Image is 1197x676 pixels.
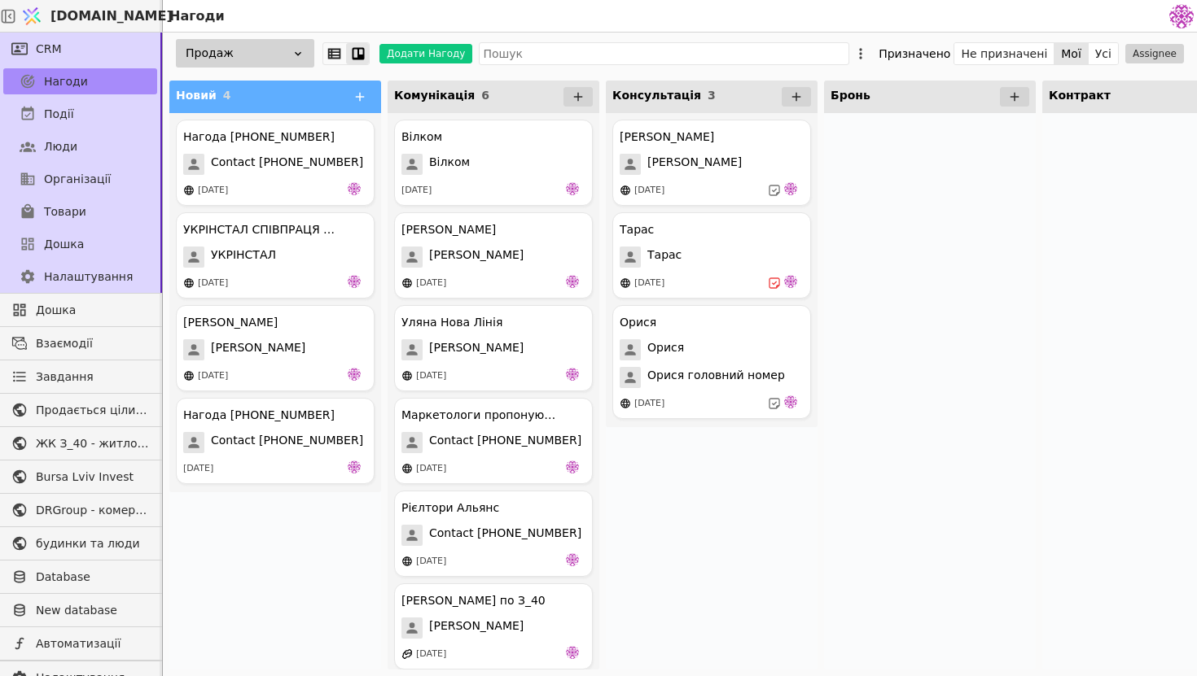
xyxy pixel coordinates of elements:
[401,463,413,474] img: online-store.svg
[394,120,593,206] div: ВілкомВілком[DATE]de
[612,305,811,419] div: ОрисяОрисяОрися головний номер[DATE]de
[36,535,149,552] span: будинки та люди
[429,525,581,546] span: Contact [PHONE_NUMBER]
[784,395,797,408] img: de
[379,44,472,63] button: Додати Нагоду
[479,42,849,65] input: Пошук
[36,335,149,352] span: Взаємодії
[394,212,593,299] div: [PERSON_NAME][PERSON_NAME][DATE]de
[3,630,157,656] a: Автоматизації
[784,182,797,195] img: de
[401,129,442,146] div: Вілком
[3,231,157,257] a: Дошка
[3,597,157,623] a: New database
[183,277,195,289] img: online-store.svg
[176,120,375,206] div: Нагода [PHONE_NUMBER]Contact [PHONE_NUMBER][DATE]de
[176,212,375,299] div: УКРІНСТАЛ СПІВПРАЦЯ ([GEOGRAPHIC_DATA])УКРІНСТАЛ[DATE]de
[647,154,742,175] span: [PERSON_NAME]
[348,368,361,381] img: de
[566,182,579,195] img: de
[620,398,631,409] img: online-store.svg
[3,464,157,490] a: Bursa Lviv Invest
[36,635,149,652] span: Автоматизації
[3,36,157,62] a: CRM
[401,407,556,424] div: Маркетологи пропонують співпрацю
[44,106,74,123] span: Події
[394,583,593,669] div: [PERSON_NAME] по З_40[PERSON_NAME][DATE]de
[44,203,86,220] span: Товари
[36,502,149,519] span: DRGroup - комерційна нерухоомість
[429,246,524,268] span: [PERSON_NAME]
[348,182,361,195] img: de
[36,569,149,586] span: Database
[612,89,701,102] span: Консультація
[647,339,684,360] span: Орися
[620,129,714,146] div: [PERSON_NAME]
[416,369,446,383] div: [DATE]
[3,297,157,323] a: Дошка
[3,101,157,127] a: Події
[394,398,593,484] div: Маркетологи пропонують співпрацюContact [PHONE_NUMBER][DATE]de
[3,264,157,290] a: Налаштування
[416,277,446,290] div: [DATE]
[36,602,149,619] span: New database
[20,1,44,32] img: Logo
[401,556,413,567] img: online-store.svg
[708,89,716,102] span: 3
[198,369,228,383] div: [DATE]
[211,154,363,175] span: Contact [PHONE_NUMBER]
[429,432,581,453] span: Contact [PHONE_NUMBER]
[211,246,276,268] span: УКРІНСТАЛ
[3,397,157,423] a: Продається цілий будинок [PERSON_NAME] нерухомість
[3,530,157,556] a: будинки та люди
[481,89,489,102] span: 6
[348,460,361,473] img: de
[36,435,149,452] span: ЖК З_40 - житлова та комерційна нерухомість класу Преміум
[566,553,579,566] img: de
[16,1,163,32] a: [DOMAIN_NAME]
[3,564,157,590] a: Database
[879,42,950,65] div: Призначено
[44,268,133,286] span: Налаштування
[394,305,593,391] div: Уляна Нова Лінія[PERSON_NAME][DATE]de
[3,198,157,225] a: Товари
[401,499,499,517] div: Рієлтори Альянс
[394,491,593,577] div: Рієлтори АльянсContact [PHONE_NUMBER][DATE]de
[647,367,785,388] span: Орися головний номер
[211,339,305,360] span: [PERSON_NAME]
[3,133,157,159] a: Люди
[36,302,149,319] span: Дошка
[394,89,475,102] span: Комунікація
[36,41,62,58] span: CRM
[634,277,664,290] div: [DATE]
[44,236,84,253] span: Дошка
[36,402,149,419] span: Продається цілий будинок [PERSON_NAME] нерухомість
[183,462,213,476] div: [DATE]
[401,592,546,609] div: [PERSON_NAME] по З_40
[620,221,654,238] div: Тарас
[36,369,94,386] span: Завдання
[784,275,797,288] img: de
[44,171,111,188] span: Організації
[176,89,217,102] span: Новий
[183,185,195,196] img: online-store.svg
[401,648,413,660] img: affiliate-program.svg
[612,212,811,299] div: ТарасТарас[DATE]de
[3,497,157,523] a: DRGroup - комерційна нерухоомість
[416,462,446,476] div: [DATE]
[3,68,157,94] a: Нагоди
[401,277,413,289] img: online-store.svg
[429,339,524,360] span: [PERSON_NAME]
[429,617,524,639] span: [PERSON_NAME]
[176,398,375,484] div: Нагода [PHONE_NUMBER]Contact [PHONE_NUMBER][DATE]de
[183,129,335,146] div: Нагода [PHONE_NUMBER]
[634,184,664,198] div: [DATE]
[3,364,157,390] a: Завдання
[223,89,231,102] span: 4
[634,397,664,411] div: [DATE]
[620,277,631,289] img: online-store.svg
[198,184,228,198] div: [DATE]
[176,305,375,391] div: [PERSON_NAME][PERSON_NAME][DATE]de
[566,275,579,288] img: de
[401,184,432,198] div: [DATE]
